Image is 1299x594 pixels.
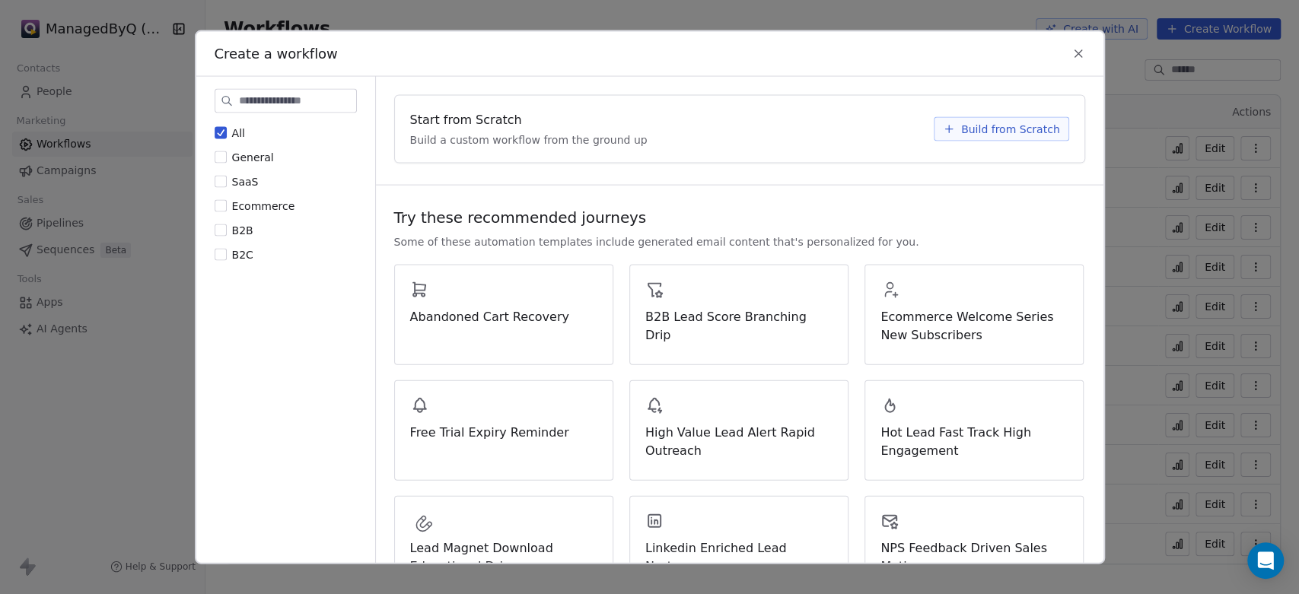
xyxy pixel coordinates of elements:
[215,173,227,189] button: SaaS
[232,199,295,211] span: Ecommerce
[410,307,597,326] span: Abandoned Cart Recovery
[645,307,833,344] span: B2B Lead Score Branching Drip
[215,246,227,262] button: B2C
[880,307,1068,344] span: Ecommerce Welcome Series New Subscribers
[394,233,919,249] span: Some of these automation templates include generated email content that's personalized for you.
[645,538,833,575] span: Linkedin Enriched Lead Nurture
[215,125,227,140] button: All
[394,206,647,227] span: Try these recommended journeys
[215,43,338,63] span: Create a workflow
[232,175,259,187] span: SaaS
[1247,542,1284,579] div: Open Intercom Messenger
[410,538,597,575] span: Lead Magnet Download Educational Drip
[232,151,274,163] span: General
[232,248,253,260] span: B2C
[880,423,1068,459] span: Hot Lead Fast Track High Engagement
[410,110,522,129] span: Start from Scratch
[215,149,227,164] button: General
[880,538,1068,575] span: NPS Feedback Driven Sales Motion
[215,222,227,237] button: B2B
[232,224,253,236] span: B2B
[961,121,1060,136] span: Build from Scratch
[645,423,833,459] span: High Value Lead Alert Rapid Outreach
[232,126,245,138] span: All
[410,132,648,147] span: Build a custom workflow from the ground up
[934,116,1069,141] button: Build from Scratch
[215,198,227,213] button: Ecommerce
[410,423,597,441] span: Free Trial Expiry Reminder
